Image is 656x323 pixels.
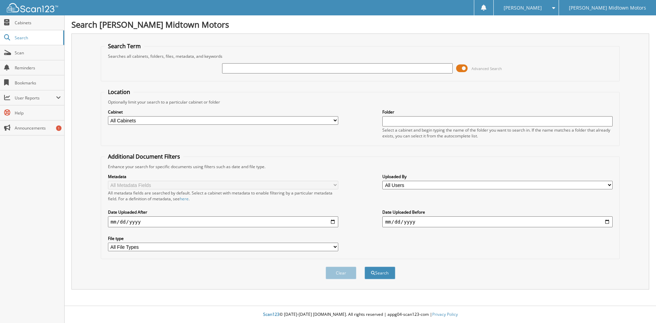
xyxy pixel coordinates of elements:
[108,190,338,202] div: All metadata fields are searched by default. Select a cabinet with metadata to enable filtering b...
[365,267,395,279] button: Search
[382,109,613,115] label: Folder
[108,235,338,241] label: File type
[569,6,646,10] span: [PERSON_NAME] Midtown Motors
[382,209,613,215] label: Date Uploaded Before
[15,110,61,116] span: Help
[108,174,338,179] label: Metadata
[105,53,616,59] div: Searches all cabinets, folders, files, metadata, and keywords
[504,6,542,10] span: [PERSON_NAME]
[15,50,61,56] span: Scan
[382,216,613,227] input: end
[105,153,183,160] legend: Additional Document Filters
[108,216,338,227] input: start
[65,306,656,323] div: © [DATE]-[DATE] [DOMAIN_NAME]. All rights reserved | appg04-scan123-com |
[382,127,613,139] div: Select a cabinet and begin typing the name of the folder you want to search in. If the name match...
[432,311,458,317] a: Privacy Policy
[105,164,616,170] div: Enhance your search for specific documents using filters such as date and file type.
[105,88,134,96] legend: Location
[15,95,56,101] span: User Reports
[71,19,649,30] h1: Search [PERSON_NAME] Midtown Motors
[326,267,356,279] button: Clear
[56,125,61,131] div: 1
[7,3,58,12] img: scan123-logo-white.svg
[108,109,338,115] label: Cabinet
[108,209,338,215] label: Date Uploaded After
[105,99,616,105] div: Optionally limit your search to a particular cabinet or folder
[471,66,502,71] span: Advanced Search
[263,311,279,317] span: Scan123
[15,65,61,71] span: Reminders
[105,42,144,50] legend: Search Term
[15,20,61,26] span: Cabinets
[15,80,61,86] span: Bookmarks
[180,196,189,202] a: here
[382,174,613,179] label: Uploaded By
[15,35,60,41] span: Search
[15,125,61,131] span: Announcements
